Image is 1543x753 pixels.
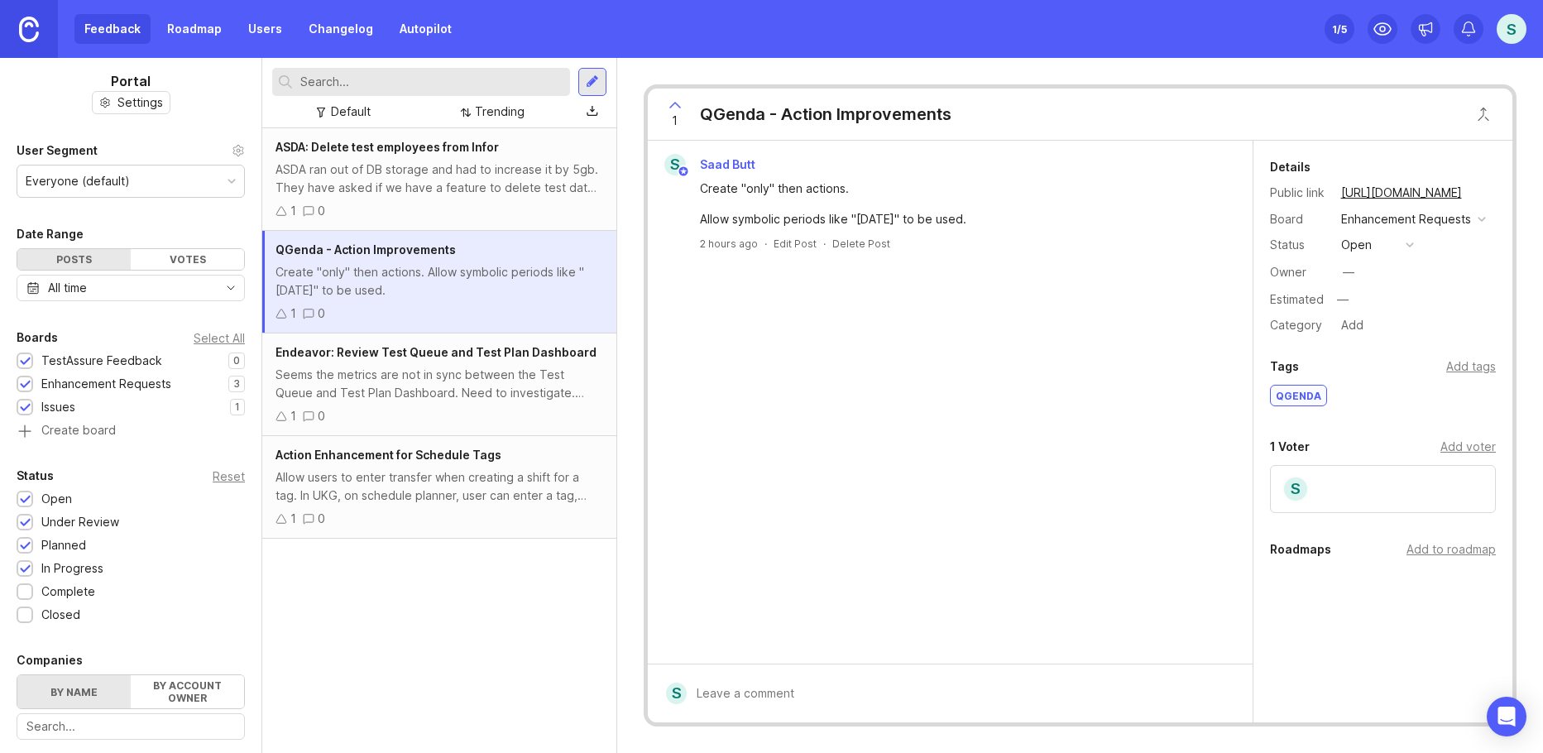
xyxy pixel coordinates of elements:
[1440,438,1496,456] div: Add voter
[664,154,686,175] div: S
[92,91,170,114] button: Settings
[276,242,456,257] span: QGenda - Action Improvements
[41,490,72,508] div: Open
[1332,17,1347,41] div: 1 /5
[213,472,245,481] div: Reset
[823,237,826,251] div: ·
[290,305,296,323] div: 1
[1406,540,1496,559] div: Add to roadmap
[17,224,84,244] div: Date Range
[276,468,603,505] div: Allow users to enter transfer when creating a shift for a tag. In UKG, on schedule planner, user ...
[700,180,1220,198] div: Create "only" then actions.
[276,263,603,300] div: Create "only" then actions. Allow symbolic periods like "[DATE]" to be used.
[131,675,244,708] label: By account owner
[1270,184,1328,202] div: Public link
[17,466,54,486] div: Status
[300,73,563,91] input: Search...
[276,345,597,359] span: Endeavor: Review Test Queue and Test Plan Dashboard
[276,448,501,462] span: Action Enhancement for Schedule Tags
[41,606,80,624] div: Closed
[262,231,616,333] a: QGenda - Action ImprovementsCreate "only" then actions. Allow symbolic periods like "[DATE]" to b...
[1282,476,1309,502] div: S
[17,249,131,270] div: Posts
[700,157,755,171] span: Saad Butt
[677,165,689,178] img: member badge
[26,172,130,190] div: Everyone (default)
[117,94,163,111] span: Settings
[48,279,87,297] div: All time
[41,352,162,370] div: TestAssure Feedback
[17,328,58,348] div: Boards
[331,103,371,121] div: Default
[41,375,171,393] div: Enhancement Requests
[235,400,240,414] p: 1
[17,141,98,161] div: User Segment
[41,583,95,601] div: Complete
[1270,157,1311,177] div: Details
[764,237,767,251] div: ·
[475,103,525,121] div: Trending
[1270,263,1328,281] div: Owner
[290,510,296,528] div: 1
[1487,697,1526,736] div: Open Intercom Messenger
[233,354,240,367] p: 0
[1467,98,1500,131] button: Close button
[1446,357,1496,376] div: Add tags
[1341,236,1372,254] div: open
[700,210,1220,228] div: Allow symbolic periods like "[DATE]" to be used.
[1336,182,1467,204] a: [URL][DOMAIN_NAME]
[262,128,616,231] a: ASDA: Delete test employees from InforASDA ran out of DB storage and had to increase it by 5gb. T...
[157,14,232,44] a: Roadmap
[774,237,817,251] div: Edit Post
[1270,316,1328,334] div: Category
[832,237,890,251] div: Delete Post
[262,333,616,436] a: Endeavor: Review Test Queue and Test Plan DashboardSeems the metrics are not in sync between the ...
[1341,210,1471,228] div: Enhancement Requests
[700,237,758,251] a: 2 hours ago
[238,14,292,44] a: Users
[299,14,383,44] a: Changelog
[218,281,244,295] svg: toggle icon
[1328,314,1368,336] a: Add
[666,683,687,704] div: S
[290,202,296,220] div: 1
[276,366,603,402] div: Seems the metrics are not in sync between the Test Queue and Test Plan Dashboard. Need to investi...
[1270,540,1331,559] div: Roadmaps
[318,407,325,425] div: 0
[318,510,325,528] div: 0
[17,424,245,439] a: Create board
[17,675,131,708] label: By name
[41,513,119,531] div: Under Review
[1332,289,1354,310] div: —
[390,14,462,44] a: Autopilot
[233,377,240,391] p: 3
[672,112,678,130] span: 1
[1270,437,1310,457] div: 1 Voter
[1271,386,1326,405] div: QGenda
[41,398,75,416] div: Issues
[318,305,325,323] div: 0
[276,140,499,154] span: ASDA: Delete test employees from Infor
[262,436,616,539] a: Action Enhancement for Schedule TagsAllow users to enter transfer when creating a shift for a tag...
[1270,236,1328,254] div: Status
[1270,210,1328,228] div: Board
[700,103,951,126] div: QGenda - Action Improvements
[194,333,245,343] div: Select All
[131,249,244,270] div: Votes
[276,161,603,197] div: ASDA ran out of DB storage and had to increase it by 5gb. They have asked if we have a feature to...
[318,202,325,220] div: 0
[1270,294,1324,305] div: Estimated
[1325,14,1354,44] button: 1/5
[26,717,235,736] input: Search...
[19,17,39,42] img: Canny Home
[654,154,769,175] a: SSaad Butt
[111,71,151,91] h1: Portal
[41,559,103,578] div: In Progress
[1336,314,1368,336] div: Add
[41,536,86,554] div: Planned
[17,650,83,670] div: Companies
[1497,14,1526,44] button: S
